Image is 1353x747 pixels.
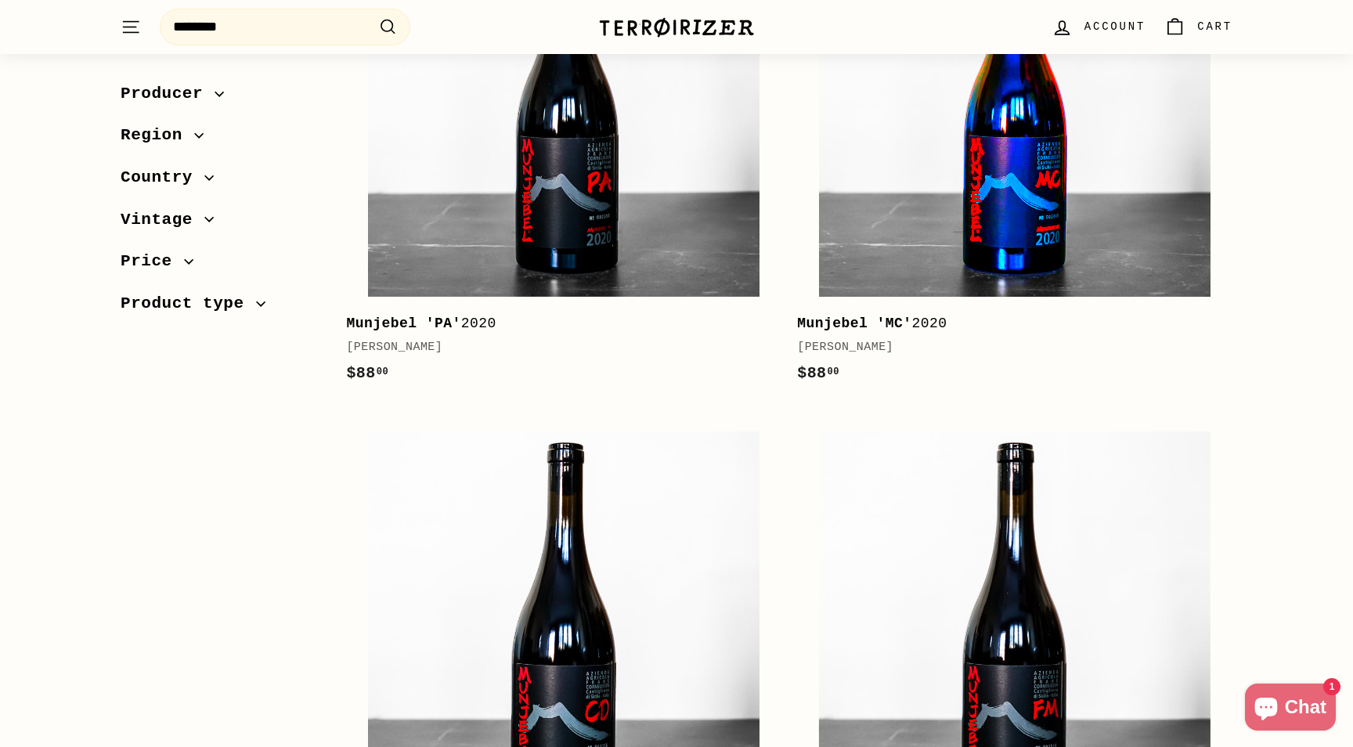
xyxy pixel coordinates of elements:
[1084,18,1146,35] span: Account
[121,287,321,329] button: Product type
[1197,18,1232,35] span: Cart
[121,81,215,107] span: Producer
[346,364,388,382] span: $88
[346,312,766,335] div: 2020
[346,338,766,357] div: [PERSON_NAME]
[1240,684,1340,734] inbox-online-store-chat: Shopify online store chat
[1042,4,1155,50] a: Account
[121,164,204,191] span: Country
[121,207,204,233] span: Vintage
[121,119,321,161] button: Region
[121,248,184,275] span: Price
[346,316,460,331] b: Munjebel 'PA'
[121,244,321,287] button: Price
[797,316,911,331] b: Munjebel 'MC'
[121,203,321,245] button: Vintage
[797,364,839,382] span: $88
[1155,4,1242,50] a: Cart
[828,366,839,377] sup: 00
[377,366,388,377] sup: 00
[121,161,321,203] button: Country
[121,123,194,150] span: Region
[121,77,321,119] button: Producer
[797,338,1217,357] div: [PERSON_NAME]
[121,290,256,317] span: Product type
[797,312,1217,335] div: 2020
